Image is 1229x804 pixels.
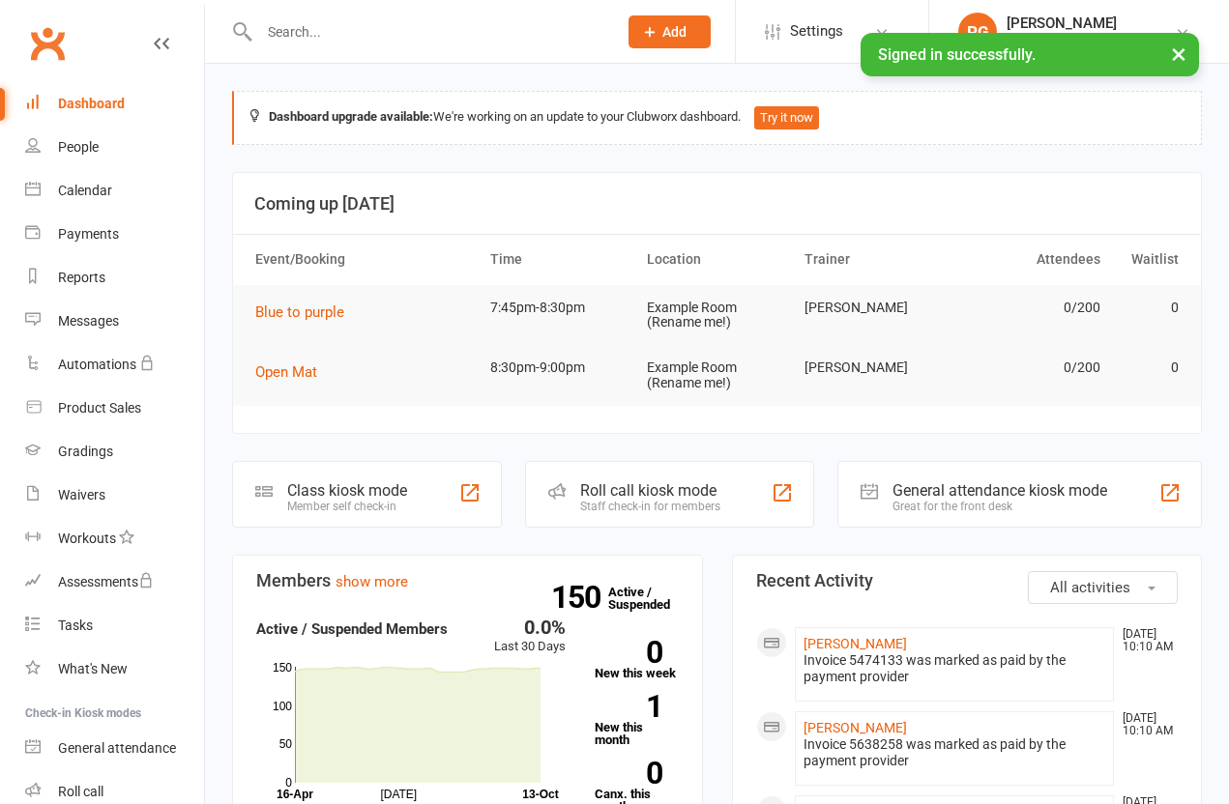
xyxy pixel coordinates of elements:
[482,345,638,390] td: 8:30pm-9:00pm
[580,500,720,513] div: Staff check-in for members
[287,481,407,500] div: Class kiosk mode
[756,571,1179,590] h3: Recent Activity
[25,517,204,560] a: Workouts
[247,235,482,284] th: Event/Booking
[638,345,795,406] td: Example Room (Rename me!)
[25,430,204,474] a: Gradings
[1007,14,1175,32] div: [PERSON_NAME]
[25,604,204,647] a: Tasks
[1007,32,1175,49] div: Leverage Jiu Jitsu Academy
[796,235,952,284] th: Trainer
[608,571,693,625] a: 150Active / Suspended
[796,285,952,330] td: [PERSON_NAME]
[58,96,125,111] div: Dashboard
[58,226,119,242] div: Payments
[638,285,795,346] td: Example Room (Rename me!)
[58,183,112,198] div: Calendar
[253,18,603,45] input: Search...
[58,357,136,372] div: Automations
[804,736,1106,769] div: Invoice 5638258 was marked as paid by the payment provider
[255,363,317,381] span: Open Mat
[25,560,204,604] a: Assessments
[790,10,843,53] span: Settings
[254,194,1180,214] h3: Coming up [DATE]
[58,313,119,329] div: Messages
[287,500,407,513] div: Member self check-in
[25,387,204,430] a: Product Sales
[58,531,116,546] div: Workouts
[595,692,662,721] strong: 1
[494,617,566,637] div: 0.0%
[952,345,1109,390] td: 0/200
[25,82,204,126] a: Dashboard
[595,695,679,746] a: 1New this month
[58,270,105,285] div: Reports
[878,45,1036,64] span: Signed in successfully.
[25,343,204,387] a: Automations
[25,256,204,300] a: Reports
[25,474,204,517] a: Waivers
[892,500,1107,513] div: Great for the front desk
[255,303,344,321] span: Blue to purple
[1113,628,1177,653] time: [DATE] 10:10 AM
[256,571,679,590] h3: Members
[595,641,679,679] a: 0New this week
[754,106,819,129] button: Try it now
[255,360,331,384] button: Open Mat
[58,444,113,459] div: Gradings
[58,661,128,676] div: What's New
[269,109,433,124] strong: Dashboard upgrade available:
[629,15,711,48] button: Add
[952,235,1109,284] th: Attendees
[804,720,907,735] a: [PERSON_NAME]
[494,617,566,657] div: Last 30 Days
[58,784,103,799] div: Roll call
[25,213,204,256] a: Payments
[25,647,204,691] a: What's New
[232,91,1202,145] div: We're working on an update to your Clubworx dashboard.
[804,652,1106,685] div: Invoice 5474133 was marked as paid by the payment provider
[25,169,204,213] a: Calendar
[638,235,795,284] th: Location
[1050,579,1130,596] span: All activities
[1113,712,1177,737] time: [DATE] 10:10 AM
[892,481,1107,500] div: General attendance kiosk mode
[952,285,1109,330] td: 0/200
[804,636,907,651] a: [PERSON_NAME]
[25,126,204,169] a: People
[958,13,997,51] div: PG
[58,139,99,155] div: People
[796,345,952,390] td: [PERSON_NAME]
[1109,345,1187,390] td: 0
[58,400,141,416] div: Product Sales
[580,481,720,500] div: Roll call kiosk mode
[58,617,93,633] div: Tasks
[482,235,638,284] th: Time
[1109,235,1187,284] th: Waitlist
[23,19,72,68] a: Clubworx
[255,301,358,324] button: Blue to purple
[1028,571,1178,604] button: All activities
[336,573,408,590] a: show more
[25,727,204,770] a: General attendance kiosk mode
[58,740,176,756] div: General attendance
[256,620,448,638] strong: Active / Suspended Members
[595,759,662,788] strong: 0
[58,574,154,589] div: Assessments
[25,300,204,343] a: Messages
[1109,285,1187,330] td: 0
[551,583,608,612] strong: 150
[595,638,662,667] strong: 0
[662,24,687,40] span: Add
[58,487,105,502] div: Waivers
[1161,33,1196,74] button: ×
[482,285,638,330] td: 7:45pm-8:30pm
